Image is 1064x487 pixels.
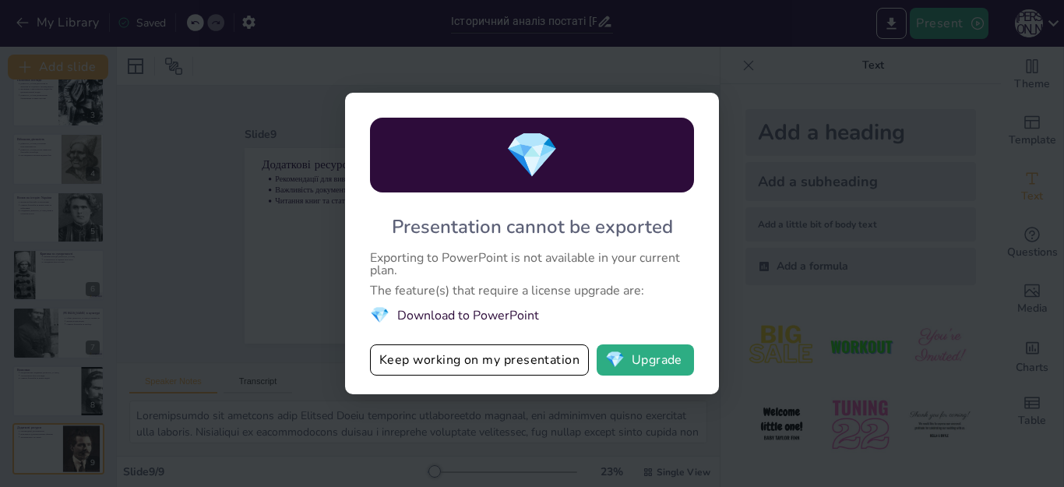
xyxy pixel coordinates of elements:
[505,125,559,185] span: diamond
[370,344,589,376] button: Keep working on my presentation
[605,352,625,368] span: diamond
[370,305,389,326] span: diamond
[597,344,694,376] button: diamondUpgrade
[370,305,694,326] li: Download to PowerPoint
[392,214,673,239] div: Presentation cannot be exported
[370,252,694,277] div: Exporting to PowerPoint is not available in your current plan.
[370,284,694,297] div: The feature(s) that require a license upgrade are:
